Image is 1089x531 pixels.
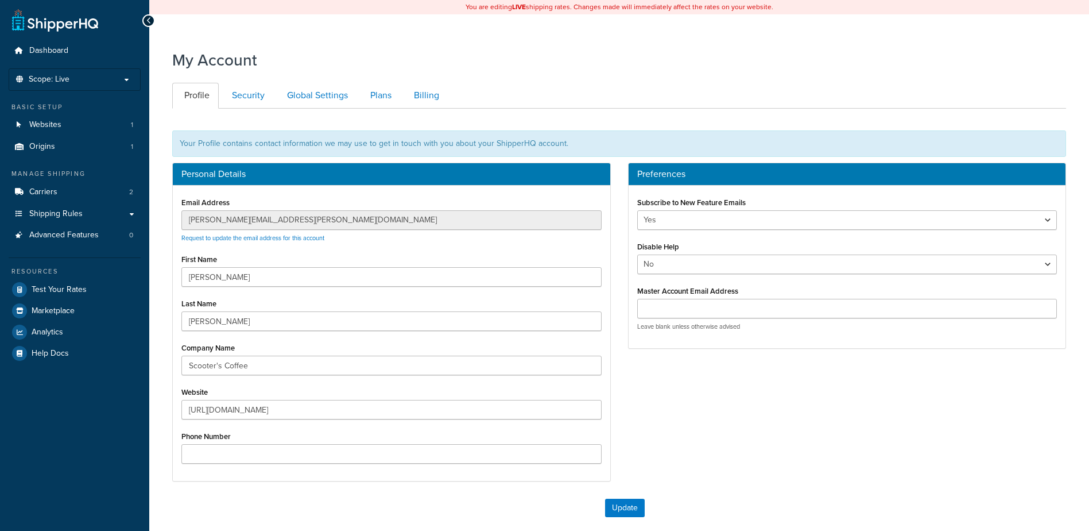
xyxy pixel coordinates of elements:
[29,75,69,84] span: Scope: Live
[9,225,141,246] li: Advanced Features
[32,349,69,359] span: Help Docs
[9,136,141,157] li: Origins
[181,299,216,308] label: Last Name
[29,209,83,219] span: Shipping Rules
[181,169,602,179] h3: Personal Details
[9,169,141,179] div: Manage Shipping
[9,279,141,300] a: Test Your Rates
[9,203,141,225] a: Shipping Rules
[9,225,141,246] a: Advanced Features 0
[637,322,1057,331] p: Leave blank unless otherwise advised
[172,130,1066,157] div: Your Profile contains contact information we may use to get in touch with you about your ShipperH...
[9,301,141,321] a: Marketplace
[131,142,133,152] span: 1
[12,9,98,32] a: ShipperHQ Home
[29,142,55,152] span: Origins
[9,267,141,276] div: Resources
[512,2,526,12] b: LIVE
[9,40,141,61] a: Dashboard
[637,198,746,207] label: Subscribe to New Feature Emails
[637,169,1057,179] h3: Preferences
[129,230,133,240] span: 0
[637,243,679,251] label: Disable Help
[9,114,141,136] li: Websites
[220,83,274,109] a: Security
[29,46,68,56] span: Dashboard
[29,187,57,197] span: Carriers
[9,114,141,136] a: Websites 1
[637,287,738,295] label: Master Account Email Address
[181,233,324,243] a: Request to update the email address for this account
[9,343,141,364] a: Help Docs
[275,83,357,109] a: Global Settings
[181,198,230,207] label: Email Address
[181,344,235,352] label: Company Name
[32,306,75,316] span: Marketplace
[32,285,87,295] span: Test Your Rates
[9,182,141,203] li: Carriers
[358,83,401,109] a: Plans
[9,136,141,157] a: Origins 1
[9,322,141,343] a: Analytics
[9,182,141,203] a: Carriers 2
[131,120,133,130] span: 1
[181,388,208,397] label: Website
[9,102,141,112] div: Basic Setup
[402,83,448,109] a: Billing
[32,328,63,337] span: Analytics
[605,499,645,517] button: Update
[172,49,257,71] h1: My Account
[129,187,133,197] span: 2
[172,83,219,109] a: Profile
[181,255,217,264] label: First Name
[29,120,61,130] span: Websites
[29,230,99,240] span: Advanced Features
[181,432,231,441] label: Phone Number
